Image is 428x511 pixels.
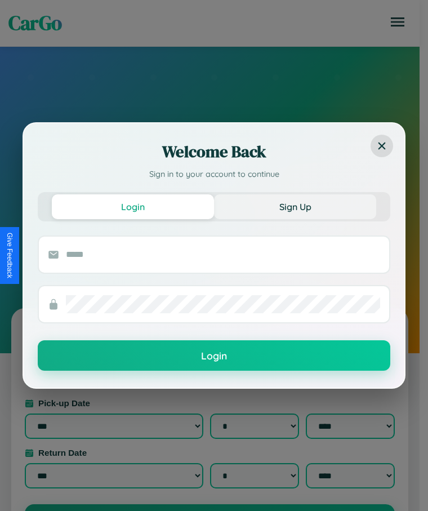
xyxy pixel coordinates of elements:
button: Sign Up [214,194,376,219]
button: Login [38,340,390,371]
div: Give Feedback [6,233,14,278]
button: Login [52,194,214,219]
h2: Welcome Back [38,140,390,163]
p: Sign in to your account to continue [38,168,390,181]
